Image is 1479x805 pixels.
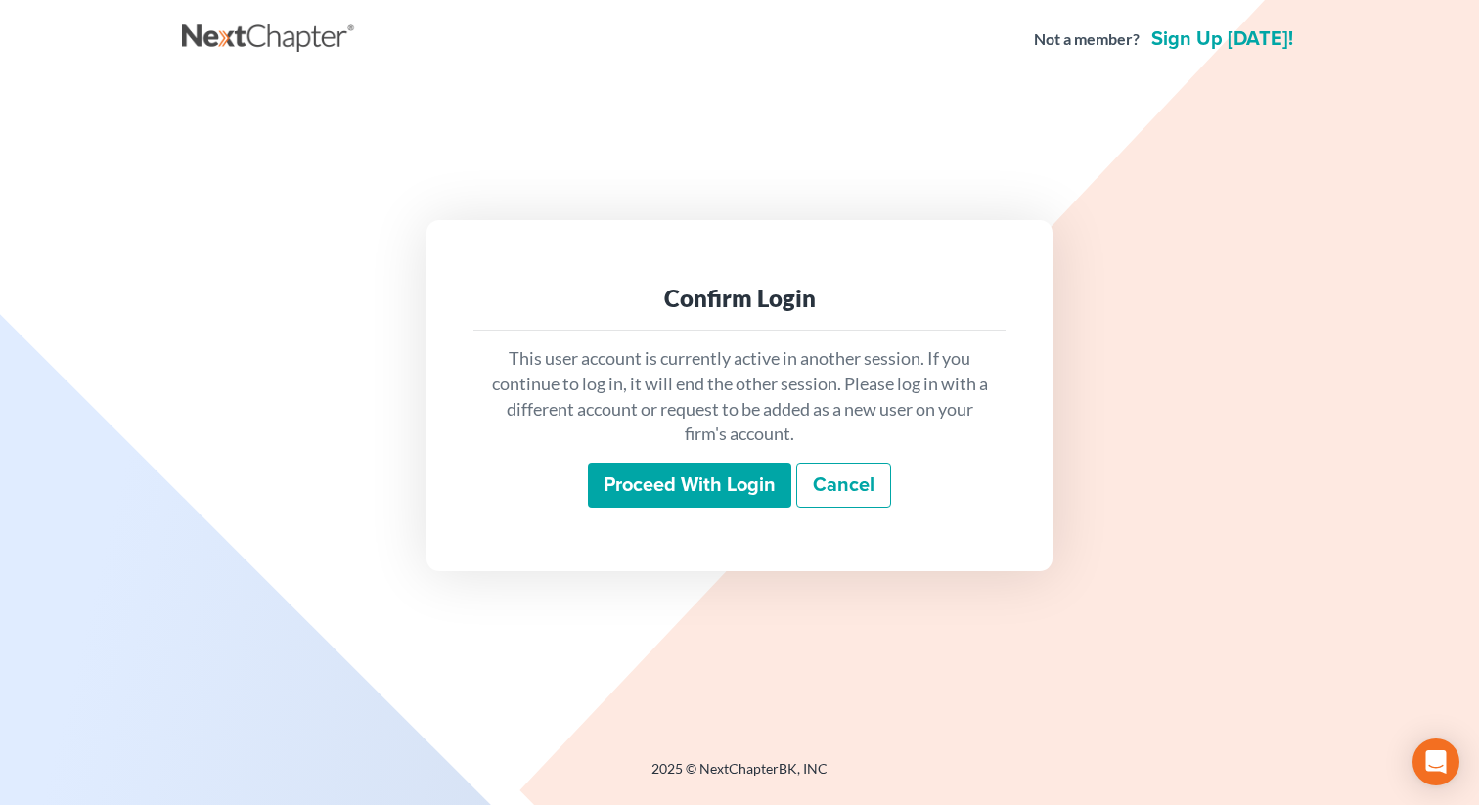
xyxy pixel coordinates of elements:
[182,759,1297,794] div: 2025 © NextChapterBK, INC
[489,346,990,447] p: This user account is currently active in another session. If you continue to log in, it will end ...
[1147,29,1297,49] a: Sign up [DATE]!
[489,283,990,314] div: Confirm Login
[588,463,791,508] input: Proceed with login
[1034,28,1140,51] strong: Not a member?
[796,463,891,508] a: Cancel
[1412,738,1459,785] div: Open Intercom Messenger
